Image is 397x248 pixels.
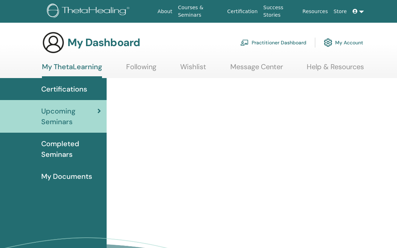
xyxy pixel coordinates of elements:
[300,5,331,18] a: Resources
[41,106,97,127] span: Upcoming Seminars
[331,5,350,18] a: Store
[261,1,300,22] a: Success Stories
[224,5,260,18] a: Certification
[230,62,283,76] a: Message Center
[41,171,92,182] span: My Documents
[324,37,332,49] img: cog.svg
[155,5,175,18] a: About
[68,36,140,49] h3: My Dashboard
[324,35,363,50] a: My Account
[180,62,206,76] a: Wishlist
[307,62,364,76] a: Help & Resources
[240,39,249,46] img: chalkboard-teacher.svg
[175,1,225,22] a: Courses & Seminars
[42,31,65,54] img: generic-user-icon.jpg
[42,62,102,78] a: My ThetaLearning
[47,4,132,20] img: logo.png
[41,84,87,94] span: Certifications
[126,62,156,76] a: Following
[240,35,306,50] a: Practitioner Dashboard
[41,138,101,160] span: Completed Seminars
